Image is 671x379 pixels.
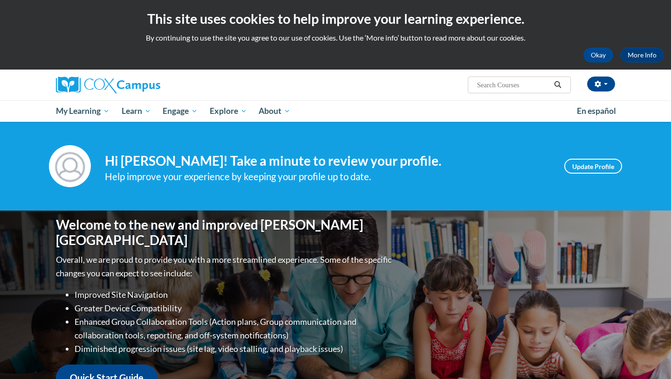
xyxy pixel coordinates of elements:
[210,105,247,117] span: Explore
[56,105,110,117] span: My Learning
[577,106,616,116] span: En español
[564,159,622,174] a: Update Profile
[204,100,253,122] a: Explore
[56,253,394,280] p: Overall, we are proud to provide you with a more streamlined experience. Some of the specific cha...
[571,101,622,121] a: En español
[157,100,204,122] a: Engage
[259,105,290,117] span: About
[75,342,394,356] li: Diminished progression issues (site lag, video stalling, and playback issues)
[253,100,297,122] a: About
[75,288,394,302] li: Improved Site Navigation
[49,145,91,187] img: Profile Image
[116,100,157,122] a: Learn
[50,100,116,122] a: My Learning
[56,77,233,93] a: Cox Campus
[105,153,550,169] h4: Hi [PERSON_NAME]! Take a minute to review your profile.
[551,79,565,91] button: Search
[7,33,664,43] p: By continuing to use the site you agree to our use of cookies. Use the ‘More info’ button to read...
[583,48,613,63] button: Okay
[7,9,664,28] h2: This site uses cookies to help improve your learning experience.
[587,77,615,91] button: Account Settings
[56,77,160,93] img: Cox Campus
[163,105,198,117] span: Engage
[75,302,394,315] li: Greater Device Compatibility
[42,100,629,122] div: Main menu
[105,169,550,184] div: Help improve your experience by keeping your profile up to date.
[476,79,551,91] input: Search Courses
[75,315,394,342] li: Enhanced Group Collaboration Tools (Action plans, Group communication and collaboration tools, re...
[122,105,151,117] span: Learn
[620,48,664,63] a: More Info
[634,342,664,372] iframe: Button to launch messaging window
[56,217,394,248] h1: Welcome to the new and improved [PERSON_NAME][GEOGRAPHIC_DATA]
